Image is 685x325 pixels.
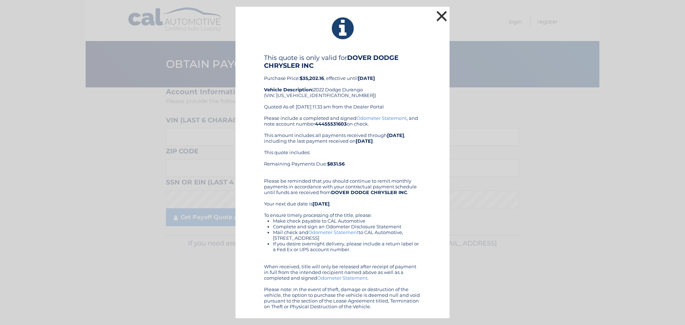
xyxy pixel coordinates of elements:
b: [DATE] [358,75,375,81]
b: 44455531603 [315,121,347,127]
b: [DATE] [313,201,330,207]
a: Odometer Statement [356,115,407,121]
div: Please include a completed and signed , and note account number on check. This amount includes al... [264,115,421,309]
button: × [435,9,449,23]
b: [DATE] [387,132,404,138]
b: DOVER DODGE CHRYSLER INC [264,54,399,70]
div: Purchase Price: , effective until 2022 Dodge Durango (VIN: [US_VEHICLE_IDENTIFICATION_NUMBER]) Qu... [264,54,421,115]
li: Complete and sign an Odometer Disclosure Statement [273,224,421,229]
div: This quote includes: Remaining Payments Due: [264,149,421,172]
a: Odometer Statement [317,275,367,281]
b: $831.56 [327,161,345,167]
li: If you desire overnight delivery, please include a return label or a Fed Ex or UPS account number. [273,241,421,252]
li: Make check payable to CAL Automotive [273,218,421,224]
b: DOVER DODGE CHRYSLER INC [331,189,407,195]
strong: Vehicle Description: [264,87,313,92]
b: [DATE] [356,138,373,144]
li: Mail check and to CAL Automotive, [STREET_ADDRESS] [273,229,421,241]
a: Odometer Statement [308,229,359,235]
b: $35,202.16 [300,75,324,81]
h4: This quote is only valid for [264,54,421,70]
